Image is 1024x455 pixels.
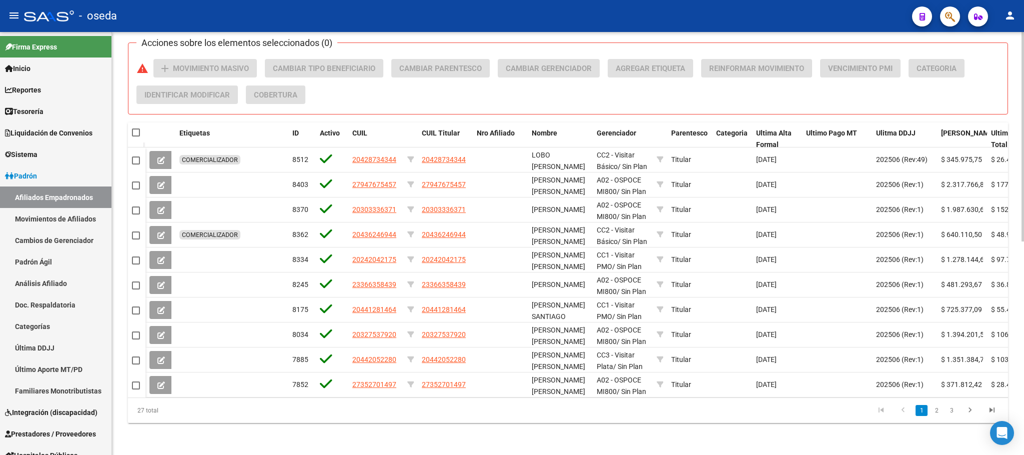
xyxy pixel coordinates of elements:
[352,355,396,363] span: 20442052280
[617,387,646,395] span: / Sin Plan
[941,129,995,137] span: [PERSON_NAME]
[182,156,238,163] span: COMERCIALIZADOR
[179,129,210,137] span: Etiquetas
[876,230,924,238] span: 202506 (Rev:1)
[473,122,528,155] datatable-header-cell: Nro Afiliado
[709,64,804,73] span: Reinformar Movimiento
[153,59,257,77] button: Movimiento Masivo
[422,155,466,163] span: 20428734344
[352,255,396,263] span: 20242042175
[876,180,924,188] span: 202506 (Rev:1)
[5,106,43,117] span: Tesorería
[876,330,924,338] span: 202506 (Rev:1)
[399,64,482,73] span: Cambiar Parentesco
[5,428,96,439] span: Prestadores / Proveedores
[671,205,691,213] span: Titular
[292,280,308,288] span: 8245
[617,287,646,295] span: / Sin Plan
[597,276,641,295] span: A02 - OSPOCE MI800
[8,9,20,21] mat-icon: menu
[5,170,37,181] span: Padrón
[422,330,466,338] span: 20327537920
[618,162,647,170] span: / Sin Plan
[716,129,748,137] span: Categoria
[941,330,988,338] span: $ 1.394.201,52
[597,251,635,270] span: CC1 - Visitar PMO
[528,122,593,155] datatable-header-cell: Nombre
[173,64,249,73] span: Movimiento Masivo
[671,355,691,363] span: Titular
[756,304,798,315] div: [DATE]
[917,64,957,73] span: Categoria
[946,405,958,416] a: 3
[391,59,490,77] button: Cambiar Parentesco
[756,279,798,290] div: [DATE]
[422,180,466,188] span: 27947675457
[292,180,308,188] span: 8403
[352,129,367,137] span: CUIL
[418,122,473,155] datatable-header-cell: CUIL Titular
[597,176,641,195] span: A02 - OSPOCE MI800
[352,180,396,188] span: 27947675457
[872,122,937,155] datatable-header-cell: Ulitma DDJJ
[5,407,97,418] span: Integración (discapacidad)
[756,379,798,390] div: [DATE]
[1004,9,1016,21] mat-icon: person
[941,180,988,188] span: $ 2.317.766,82
[292,230,308,238] span: 8362
[931,405,943,416] a: 2
[597,351,635,370] span: CC3 - Visitar Plata
[941,255,988,263] span: $ 1.278.144,61
[352,305,396,313] span: 20441281464
[616,64,685,73] span: Agregar Etiqueta
[532,301,585,332] span: [PERSON_NAME] SANTIAGO [PERSON_NAME]
[961,405,980,416] a: go to next page
[5,41,57,52] span: Firma Express
[422,129,460,137] span: CUIL Titular
[756,154,798,165] div: [DATE]
[532,151,585,170] span: LOBO [PERSON_NAME]
[532,376,585,395] span: [PERSON_NAME] [PERSON_NAME]
[265,59,383,77] button: Cambiar Tipo Beneficiario
[712,122,752,155] datatable-header-cell: Categoria
[352,230,396,238] span: 20436246944
[422,305,466,313] span: 20441281464
[756,179,798,190] div: [DATE]
[532,280,585,288] span: [PERSON_NAME]
[909,59,965,77] button: Categoria
[872,405,891,416] a: go to first page
[756,354,798,365] div: [DATE]
[671,255,691,263] span: Titular
[941,205,988,213] span: $ 1.987.630,67
[597,151,635,170] span: CC2 - Visitar Básico
[136,85,238,104] button: Identificar Modificar
[944,402,959,419] li: page 3
[128,398,302,423] div: 27 total
[941,380,982,388] span: $ 371.812,42
[352,205,396,213] span: 20303336371
[597,326,641,345] span: A02 - OSPOCE MI800
[671,180,691,188] span: Titular
[292,129,299,137] span: ID
[876,280,924,288] span: 202506 (Rev:1)
[136,36,337,50] h3: Acciones sobre los elementos seleccionados (0)
[671,280,691,288] span: Titular
[498,59,600,77] button: Cambiar Gerenciador
[941,280,982,288] span: $ 481.293,67
[618,237,647,245] span: / Sin Plan
[532,351,585,370] span: [PERSON_NAME] [PERSON_NAME]
[532,176,585,195] span: [PERSON_NAME] [PERSON_NAME]
[532,129,557,137] span: Nombre
[316,122,348,155] datatable-header-cell: Activo
[597,301,635,320] span: CC1 - Visitar PMO
[352,280,396,288] span: 23366358439
[876,129,916,137] span: Ulitma DDJJ
[752,122,802,155] datatable-header-cell: Ultima Alta Formal
[506,64,592,73] span: Cambiar Gerenciador
[5,63,30,74] span: Inicio
[254,90,297,99] span: Cobertura
[352,155,396,163] span: 20428734344
[292,205,308,213] span: 8370
[983,405,1002,416] a: go to last page
[914,402,929,419] li: page 1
